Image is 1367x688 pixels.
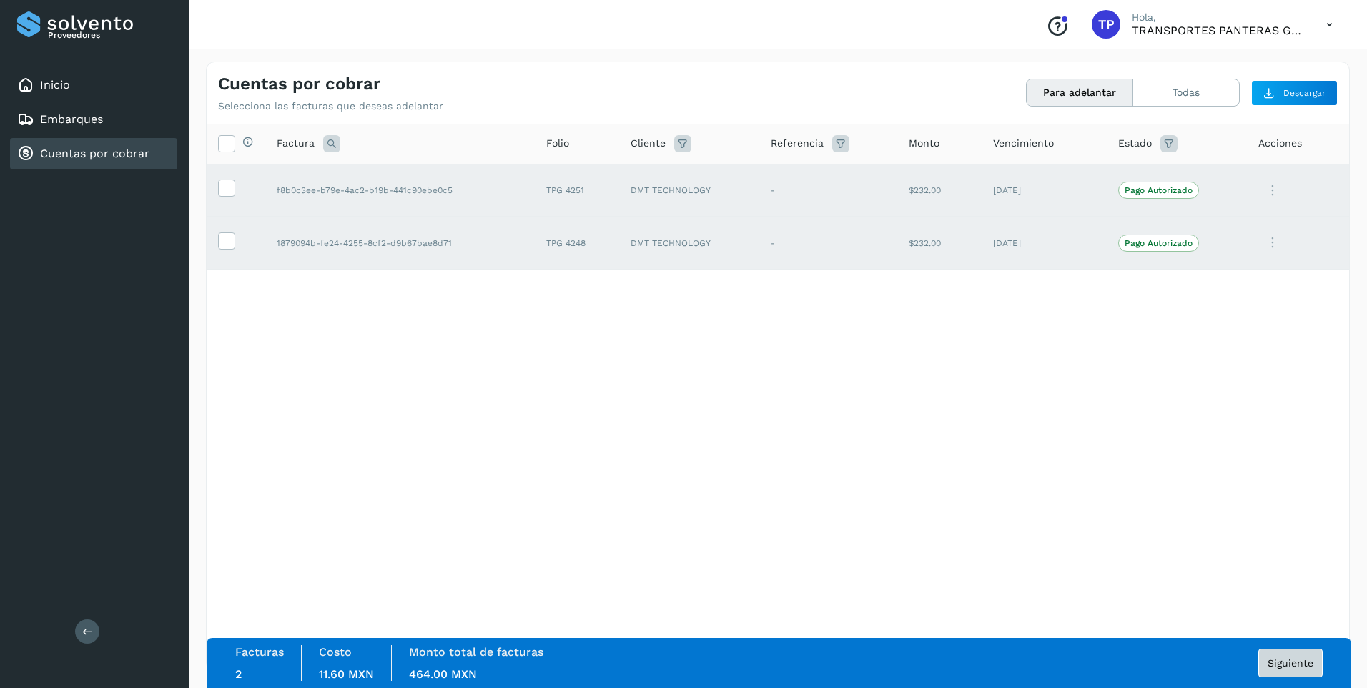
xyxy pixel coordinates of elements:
span: 2 [235,667,242,681]
span: Estado [1118,136,1152,151]
span: Siguiente [1268,658,1313,668]
p: Pago Autorizado [1125,185,1193,195]
span: 464.00 MXN [409,667,477,681]
td: - [759,164,897,217]
label: Costo [319,645,352,659]
span: Acciones [1258,136,1302,151]
span: Folio [546,136,569,151]
button: Para adelantar [1027,79,1133,106]
label: Facturas [235,645,284,659]
td: TPG 4251 [535,164,619,217]
span: Referencia [771,136,824,151]
span: Vencimiento [993,136,1054,151]
a: Inicio [40,78,70,92]
h4: Cuentas por cobrar [218,74,380,94]
td: f8b0c3ee-b79e-4ac2-b19b-441c90ebe0c5 [265,164,535,217]
label: Monto total de facturas [409,645,543,659]
p: TRANSPORTES PANTERAS GAPO S.A. DE C.V. [1132,24,1303,37]
td: [DATE] [982,164,1107,217]
td: DMT TECHNOLOGY [619,217,759,270]
td: [DATE] [982,217,1107,270]
td: TPG 4248 [535,217,619,270]
span: Factura [277,136,315,151]
button: Siguiente [1258,649,1323,677]
a: Embarques [40,112,103,126]
div: Embarques [10,104,177,135]
p: Pago Autorizado [1125,238,1193,248]
button: Descargar [1251,80,1338,106]
div: Inicio [10,69,177,101]
p: Proveedores [48,30,172,40]
td: DMT TECHNOLOGY [619,164,759,217]
td: - [759,217,897,270]
a: Cuentas por cobrar [40,147,149,160]
span: Monto [909,136,939,151]
span: Cliente [631,136,666,151]
button: Todas [1133,79,1239,106]
span: 11.60 MXN [319,667,374,681]
p: Selecciona las facturas que deseas adelantar [218,100,443,112]
p: Hola, [1132,11,1303,24]
div: Cuentas por cobrar [10,138,177,169]
span: Descargar [1283,87,1326,99]
td: 1879094b-fe24-4255-8cf2-d9b67bae8d71 [265,217,535,270]
td: $232.00 [897,217,982,270]
td: $232.00 [897,164,982,217]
